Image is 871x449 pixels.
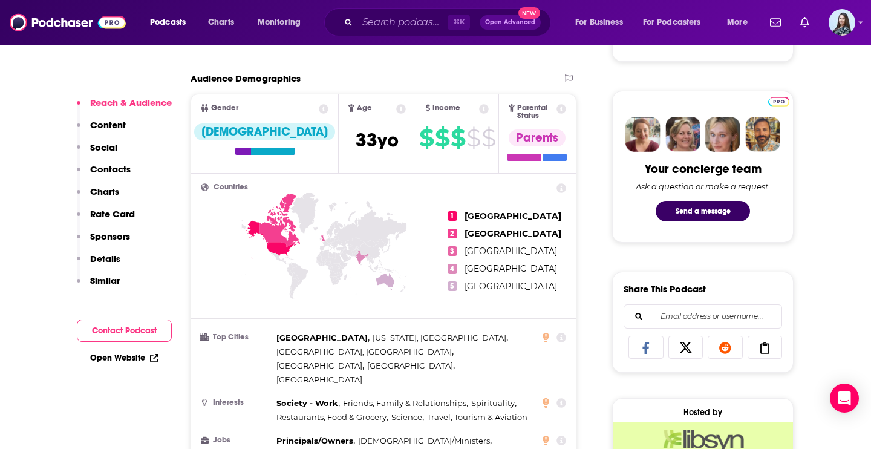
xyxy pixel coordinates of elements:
span: Science [391,412,422,422]
h3: Top Cities [201,333,272,341]
button: open menu [567,13,638,32]
span: [DEMOGRAPHIC_DATA]/Ministers [358,436,490,445]
span: 1 [448,211,457,221]
button: open menu [142,13,201,32]
span: Spirituality [471,398,515,408]
p: Charts [90,186,119,197]
button: open menu [719,13,763,32]
span: , [276,331,370,345]
div: [DEMOGRAPHIC_DATA] [194,123,335,140]
button: Sponsors [77,231,130,253]
span: Income [432,104,460,112]
h3: Interests [201,399,272,407]
a: Charts [200,13,241,32]
button: Show profile menu [829,9,855,36]
button: Content [77,119,126,142]
img: Jon Profile [745,117,780,152]
span: [GEOGRAPHIC_DATA] [276,375,362,384]
a: Show notifications dropdown [795,12,814,33]
button: Open AdvancedNew [480,15,541,30]
p: Reach & Audience [90,97,172,108]
span: [US_STATE], [GEOGRAPHIC_DATA] [373,333,506,342]
span: Friends, Family & Relationships [343,398,466,408]
span: Gender [211,104,238,112]
p: Contacts [90,163,131,175]
a: Show notifications dropdown [765,12,786,33]
span: $ [451,128,465,148]
img: Jules Profile [705,117,740,152]
span: ⌘ K [448,15,470,30]
span: , [343,396,468,410]
span: [GEOGRAPHIC_DATA] [276,333,368,342]
span: [GEOGRAPHIC_DATA] [465,246,557,257]
a: Share on X/Twitter [668,336,703,359]
button: open menu [635,13,719,32]
p: Details [90,253,120,264]
button: Reach & Audience [77,97,172,119]
span: [GEOGRAPHIC_DATA] [465,281,557,292]
span: Age [357,104,372,112]
span: , [276,396,340,410]
span: , [358,434,492,448]
input: Email address or username... [634,305,772,328]
span: , [373,331,508,345]
span: Principals/Owners [276,436,353,445]
span: 3 [448,246,457,256]
img: Barbara Profile [665,117,700,152]
button: Charts [77,186,119,208]
span: , [276,410,388,424]
span: $ [466,128,480,148]
img: Podchaser Pro [768,97,789,107]
span: , [471,396,517,410]
span: Charts [208,14,234,31]
span: [GEOGRAPHIC_DATA] [367,361,453,370]
button: Contact Podcast [77,320,172,342]
span: For Podcasters [643,14,701,31]
a: Share on Reddit [708,336,743,359]
button: Social [77,142,117,164]
span: Logged in as brookefortierpr [829,9,855,36]
button: open menu [249,13,316,32]
img: Sydney Profile [625,117,661,152]
span: Open Advanced [485,19,535,25]
span: , [391,410,424,424]
p: Similar [90,275,120,286]
input: Search podcasts, credits, & more... [357,13,448,32]
span: , [276,359,364,373]
a: Pro website [768,95,789,107]
span: 2 [448,229,457,238]
span: , [367,359,455,373]
span: [GEOGRAPHIC_DATA] [465,228,561,239]
button: Send a message [656,201,750,221]
span: $ [435,128,449,148]
span: [GEOGRAPHIC_DATA] [276,361,362,370]
a: Copy Link [748,336,783,359]
div: Hosted by [613,407,793,418]
span: , [276,345,454,359]
a: Share on Facebook [628,336,664,359]
span: Society - Work [276,398,338,408]
span: Parental Status [517,104,555,120]
span: Travel, Tourism & Aviation [427,412,527,422]
span: , [276,434,355,448]
button: Details [77,253,120,275]
span: New [518,7,540,19]
span: Monitoring [258,14,301,31]
img: Podchaser - Follow, Share and Rate Podcasts [10,11,126,34]
div: Parents [509,129,566,146]
button: Rate Card [77,208,135,231]
h2: Audience Demographics [191,73,301,84]
span: [GEOGRAPHIC_DATA] [465,211,561,221]
span: $ [481,128,495,148]
h3: Share This Podcast [624,283,706,295]
p: Social [90,142,117,153]
button: Contacts [77,163,131,186]
span: 4 [448,264,457,274]
div: Ask a question or make a request. [636,182,770,191]
span: 5 [448,281,457,291]
button: Similar [77,275,120,297]
span: [GEOGRAPHIC_DATA], [GEOGRAPHIC_DATA] [276,347,452,356]
a: Open Website [90,353,158,363]
p: Rate Card [90,208,135,220]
